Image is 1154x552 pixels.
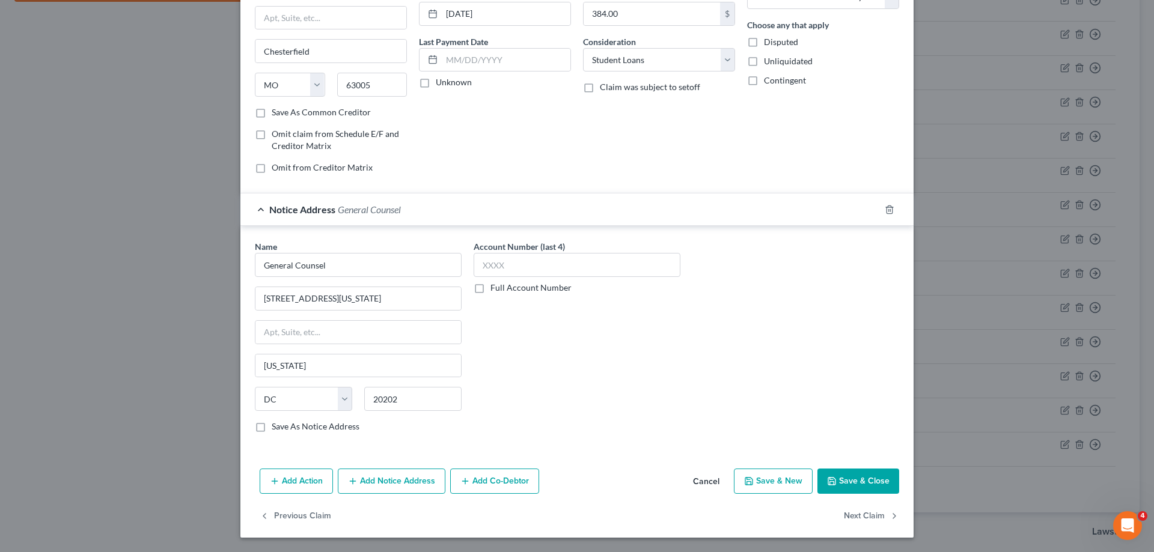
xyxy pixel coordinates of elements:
span: Claim was subject to setoff [600,82,700,92]
button: Add Co-Debtor [450,469,539,494]
input: Search by name... [255,253,462,277]
button: Save & Close [817,469,899,494]
label: Consideration [583,35,636,48]
button: Cancel [683,470,729,494]
input: MM/DD/YYYY [442,49,570,71]
label: Account Number (last 4) [474,240,565,253]
input: XXXX [474,253,680,277]
button: Add Notice Address [338,469,445,494]
label: Unknown [436,76,472,88]
span: Notice Address [269,204,335,215]
input: Enter address... [255,287,461,310]
span: Disputed [764,37,798,47]
span: 4 [1138,511,1147,521]
label: Last Payment Date [419,35,488,48]
iframe: Intercom live chat [1113,511,1142,540]
input: Enter zip... [337,73,408,97]
input: Apt, Suite, etc... [255,321,461,344]
label: Full Account Number [490,282,572,294]
label: Save As Notice Address [272,420,359,432]
input: Enter zip.. [364,387,462,411]
button: Previous Claim [260,503,331,529]
span: Name [255,241,277,252]
span: Omit from Creditor Matrix [272,162,373,172]
input: MM/DD/YYYY [442,2,570,25]
span: Omit claim from Schedule E/F and Creditor Matrix [272,129,399,151]
span: Unliquidated [764,56,813,66]
button: Next Claim [844,503,899,529]
input: 0.00 [584,2,720,25]
label: Choose any that apply [747,19,829,31]
label: Save As Common Creditor [272,106,371,118]
input: Apt, Suite, etc... [255,7,406,29]
input: Enter city... [255,354,461,377]
span: Contingent [764,75,806,85]
div: $ [720,2,734,25]
button: Add Action [260,469,333,494]
input: Enter city... [255,40,406,62]
button: Save & New [734,469,813,494]
span: General Counsel [338,204,401,215]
